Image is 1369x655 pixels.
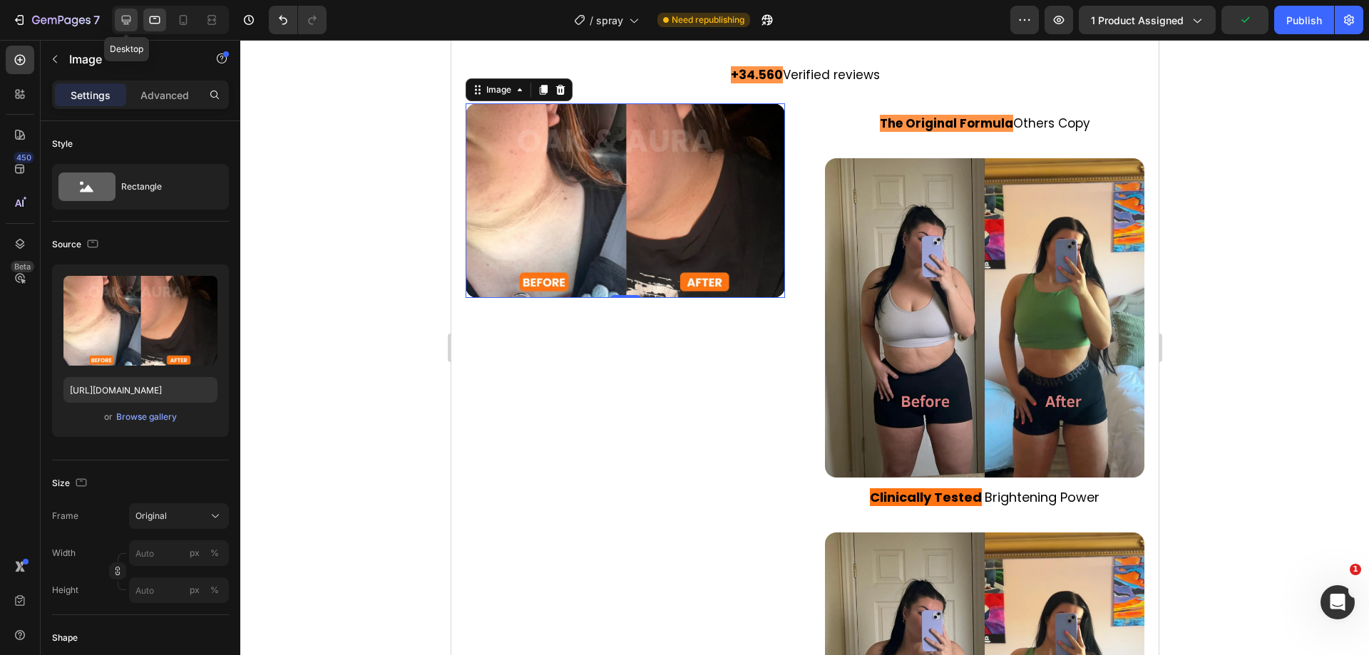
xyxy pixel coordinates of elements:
div: Shape [52,631,78,644]
button: 7 [6,6,106,34]
p: Advanced [140,88,189,103]
span: 1 product assigned [1091,13,1184,28]
label: Height [52,584,78,597]
div: % [210,547,219,559]
span: or [104,408,113,426]
button: Publish [1274,6,1334,34]
input: px% [129,540,229,566]
span: Need republishing [672,14,744,26]
div: Source [52,235,101,254]
div: Undo/Redo [269,6,327,34]
iframe: Design area [451,40,1159,655]
div: px [190,584,200,597]
strong: Clinically Tested [419,448,530,466]
div: px [190,547,200,559]
div: Beta [11,261,34,272]
label: Width [52,547,76,559]
label: Frame [52,510,78,522]
iframe: Intercom live chat [1321,585,1355,619]
span: Brightening Power [533,448,648,466]
button: px [206,582,223,599]
p: Settings [71,88,111,103]
div: Publish [1286,13,1322,28]
span: Others Copy [562,75,639,92]
button: Browse gallery [116,410,178,424]
div: 450 [14,152,34,163]
button: Original [129,503,229,529]
p: 7 [93,11,100,29]
span: spray [596,13,623,28]
p: Image [69,51,190,68]
div: Rectangle [121,170,208,203]
input: px% [129,577,229,603]
div: Browse gallery [116,411,177,423]
div: Style [52,138,73,150]
button: px [206,545,223,562]
div: % [210,584,219,597]
img: patch [374,118,693,438]
div: Size [52,474,90,493]
span: Original [135,510,167,522]
img: preview-image [63,276,217,366]
button: 1 product assigned [1079,6,1216,34]
span: / [590,13,593,28]
span: 1 [1350,564,1361,575]
input: https://example.com/image.jpg [63,377,217,403]
button: % [186,582,203,599]
button: % [186,545,203,562]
